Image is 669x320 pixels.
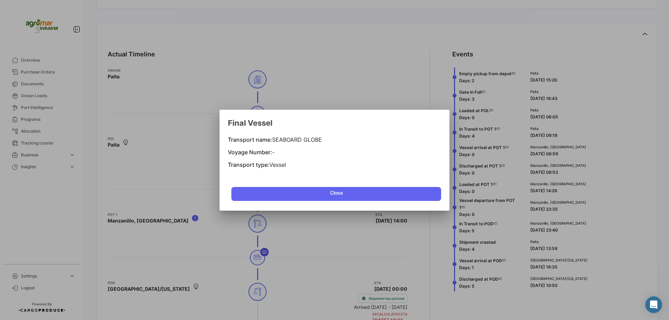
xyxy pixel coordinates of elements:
div: Open Intercom Messenger [645,296,662,313]
span: Close [330,187,343,201]
p: Transport name: [228,136,441,143]
button: Close [231,187,441,201]
span: - [272,149,275,156]
p: Transport type: [228,161,441,168]
p: Voyage Number: [228,149,441,156]
span: Vessel [269,161,286,168]
span: SEABOARD GLOBE [272,136,322,143]
h2: Final Vessel [228,118,441,128]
